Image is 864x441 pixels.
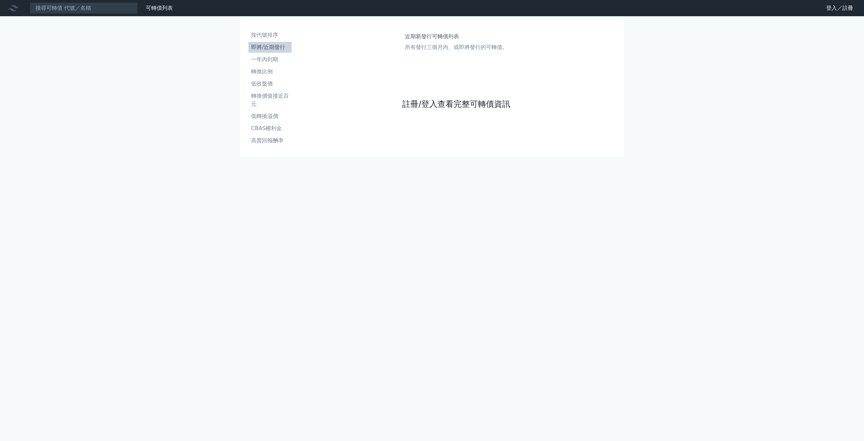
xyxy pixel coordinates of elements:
[402,99,510,109] a: 註冊/登入查看完整可轉債資訊
[405,32,508,41] h1: 近期新發行可轉債列表
[821,3,859,14] a: 登入／註冊
[248,135,292,146] a: 高賣回報酬率
[248,92,292,108] li: 轉換價值接近百元
[248,137,292,145] li: 高賣回報酬率
[248,111,292,122] a: 低轉換溢價
[248,54,292,65] a: 一年內到期
[405,43,508,51] p: 所有發行三個月內、或即將發行的可轉債。
[248,30,292,41] a: 按代號排序
[146,5,173,11] a: 可轉債列表
[248,91,292,109] a: 轉換價值接近百元
[248,42,292,53] a: 即將/近期發行
[248,31,292,39] li: 按代號排序
[248,80,292,88] li: 低收盤價
[30,2,138,14] input: 搜尋可轉債 代號／名稱
[248,43,292,51] li: 即將/近期發行
[248,66,292,77] a: 轉換比例
[248,112,292,120] li: 低轉換溢價
[248,55,292,64] li: 一年內到期
[248,123,292,134] a: CBAS權利金
[248,78,292,89] a: 低收盤價
[248,124,292,132] li: CBAS權利金
[248,68,292,76] li: 轉換比例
